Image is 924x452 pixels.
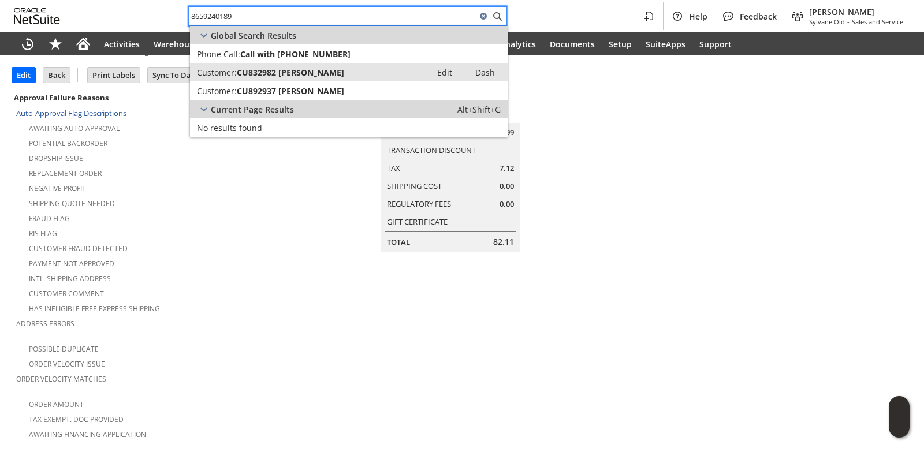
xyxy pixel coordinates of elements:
[42,32,69,55] div: Shortcuts
[190,81,508,100] a: Customer:CU892937 [PERSON_NAME]Edit: Dash:
[740,11,777,22] span: Feedback
[387,237,410,247] a: Total
[500,163,514,174] span: 7.12
[500,199,514,210] span: 0.00
[147,32,205,55] a: Warehouse
[43,68,70,83] input: Back
[889,417,910,438] span: Oracle Guided Learning Widget. To move around, please hold and drag
[29,259,114,268] a: Payment not approved
[237,85,344,96] span: CU892937 [PERSON_NAME]
[29,304,160,313] a: Has Ineligible Free Express Shipping
[852,17,903,26] span: Sales and Service
[29,199,115,208] a: Shipping Quote Needed
[500,39,536,50] span: Analytics
[29,429,146,439] a: Awaiting Financing Application
[97,32,147,55] a: Activities
[197,67,237,78] span: Customer:
[639,32,692,55] a: SuiteApps
[387,163,400,173] a: Tax
[29,274,111,283] a: Intl. Shipping Address
[190,63,508,81] a: Customer:CU832982 [PERSON_NAME]Edit: Dash:
[29,184,86,193] a: Negative Profit
[197,85,237,96] span: Customer:
[387,216,448,227] a: Gift Certificate
[148,68,220,83] input: Sync To Database
[237,67,344,78] span: CU832982 [PERSON_NAME]
[29,414,124,424] a: Tax Exempt. Doc Provided
[14,8,60,24] svg: logo
[21,37,35,51] svg: Recent Records
[689,11,707,22] span: Help
[809,6,903,17] span: [PERSON_NAME]
[211,104,294,115] span: Current Page Results
[29,344,99,354] a: Possible Duplicate
[29,124,120,133] a: Awaiting Auto-Approval
[609,39,632,50] span: Setup
[12,68,35,83] input: Edit
[490,9,504,23] svg: Search
[543,32,602,55] a: Documents
[14,32,42,55] a: Recent Records
[699,39,732,50] span: Support
[29,214,70,223] a: Fraud Flag
[500,181,514,192] span: 0.00
[240,48,351,59] span: Call with [PHONE_NUMBER]
[29,399,84,409] a: Order Amount
[387,181,442,191] a: Shipping Cost
[457,104,501,115] span: Alt+Shift+G
[493,236,514,248] span: 82.11
[211,30,296,41] span: Global Search Results
[493,32,543,55] a: Analytics
[809,17,845,26] span: Sylvane Old
[29,154,83,163] a: Dropship Issue
[602,32,639,55] a: Setup
[16,374,106,384] a: Order Velocity Matches
[16,319,74,328] a: Address Errors
[29,139,107,148] a: Potential Backorder
[29,244,128,253] a: Customer Fraud Detected
[847,17,850,26] span: -
[197,48,240,59] span: Phone Call:
[12,90,307,105] div: Approval Failure Reasons
[29,289,104,298] a: Customer Comment
[154,39,198,50] span: Warehouse
[49,37,62,51] svg: Shortcuts
[424,65,465,79] a: Edit:
[104,39,140,50] span: Activities
[550,39,595,50] span: Documents
[16,108,126,118] a: Auto-Approval Flag Descriptions
[692,32,739,55] a: Support
[29,169,102,178] a: Replacement Order
[189,9,476,23] input: Search
[190,44,508,63] a: Phone Call:Call with [PHONE_NUMBER]Edit:
[465,65,505,79] a: Dash:
[387,145,476,155] a: Transaction Discount
[190,118,508,137] a: No results found
[29,229,57,238] a: RIS flag
[646,39,685,50] span: SuiteApps
[29,359,105,369] a: Order Velocity Issue
[197,122,262,133] span: No results found
[88,68,140,83] input: Print Labels
[387,199,451,209] a: Regulatory Fees
[76,37,90,51] svg: Home
[889,396,910,438] iframe: Click here to launch Oracle Guided Learning Help Panel
[69,32,97,55] a: Home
